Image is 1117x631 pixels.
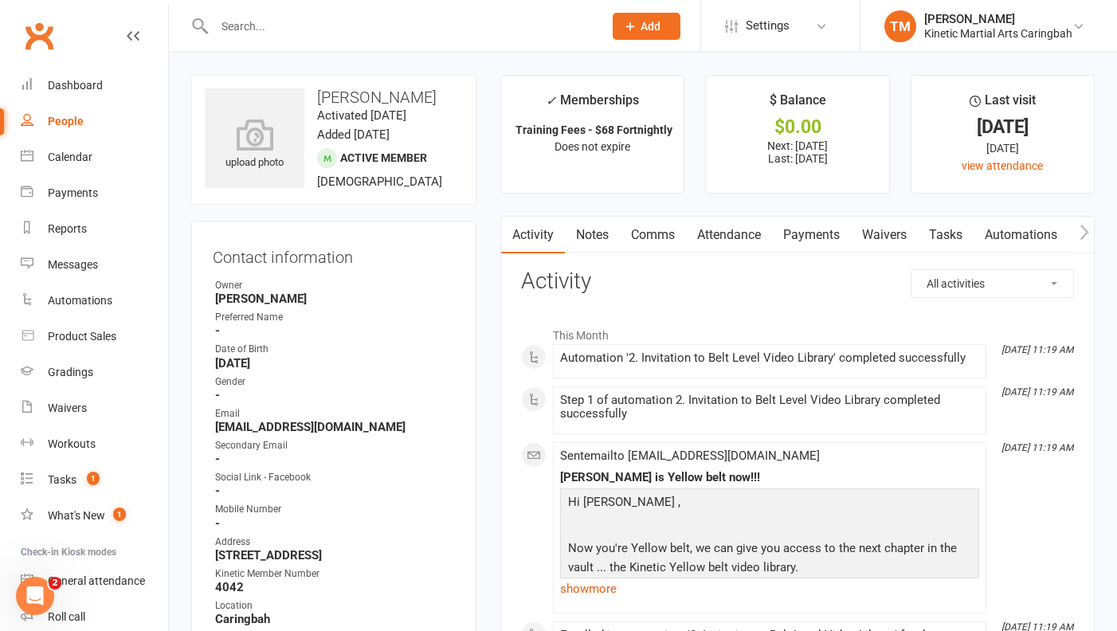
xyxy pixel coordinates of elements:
[48,473,76,486] div: Tasks
[48,437,96,450] div: Workouts
[924,12,1072,26] div: [PERSON_NAME]
[546,90,639,120] div: Memberships
[1001,344,1073,355] i: [DATE] 11:19 AM
[48,222,87,235] div: Reports
[48,186,98,199] div: Payments
[48,366,93,378] div: Gradings
[560,578,979,600] a: show more
[213,242,455,266] h3: Contact information
[720,119,874,135] div: $0.00
[205,119,304,171] div: upload photo
[613,13,680,40] button: Add
[560,394,979,421] div: Step 1 of automation 2. Invitation to Belt Level Video Library completed successfully
[215,612,455,626] strong: Caringbah
[21,498,168,534] a: What's New1
[501,217,565,253] a: Activity
[215,598,455,613] div: Location
[215,388,455,402] strong: -
[317,108,406,123] time: Activated [DATE]
[521,269,1074,294] h3: Activity
[215,452,455,466] strong: -
[19,16,59,56] a: Clubworx
[215,535,455,550] div: Address
[21,68,168,104] a: Dashboard
[560,351,979,365] div: Automation '2. Invitation to Belt Level Video Library' completed successfully
[48,509,105,522] div: What's New
[48,79,103,92] div: Dashboard
[560,471,979,484] div: [PERSON_NAME] is Yellow belt now!!!
[48,294,112,307] div: Automations
[205,88,463,106] h3: [PERSON_NAME]
[215,278,455,293] div: Owner
[924,26,1072,41] div: Kinetic Martial Arts Caringbah
[851,217,918,253] a: Waivers
[340,151,427,164] span: Active member
[48,402,87,414] div: Waivers
[918,217,974,253] a: Tasks
[215,566,455,582] div: Kinetic Member Number
[962,159,1043,172] a: view attendance
[317,174,442,189] span: [DEMOGRAPHIC_DATA]
[215,374,455,390] div: Gender
[215,310,455,325] div: Preferred Name
[48,115,84,127] div: People
[564,539,975,581] p: Now you're Yellow belt, we can give you access to the next chapter in the vault ... the Kinetic Y...
[113,508,126,521] span: 1
[21,462,168,498] a: Tasks 1
[21,104,168,139] a: People
[21,139,168,175] a: Calendar
[565,217,620,253] a: Notes
[215,406,455,421] div: Email
[48,330,116,343] div: Product Sales
[770,90,826,119] div: $ Balance
[620,217,686,253] a: Comms
[21,355,168,390] a: Gradings
[720,139,874,165] p: Next: [DATE] Last: [DATE]
[87,472,100,485] span: 1
[317,127,390,142] time: Added [DATE]
[970,90,1036,119] div: Last visit
[21,390,168,426] a: Waivers
[49,577,61,590] span: 2
[21,247,168,283] a: Messages
[48,258,98,271] div: Messages
[21,563,168,599] a: General attendance kiosk mode
[1001,442,1073,453] i: [DATE] 11:19 AM
[215,502,455,517] div: Mobile Number
[772,217,851,253] a: Payments
[21,319,168,355] a: Product Sales
[515,123,672,136] strong: Training Fees - $68 Fortnightly
[48,610,85,623] div: Roll call
[215,420,455,434] strong: [EMAIL_ADDRESS][DOMAIN_NAME]
[215,548,455,562] strong: [STREET_ADDRESS]
[48,151,92,163] div: Calendar
[926,139,1080,157] div: [DATE]
[215,580,455,594] strong: 4042
[21,211,168,247] a: Reports
[215,356,455,370] strong: [DATE]
[564,492,975,515] p: Hi [PERSON_NAME] ,
[48,574,145,587] div: General attendance
[16,577,54,615] iframe: Intercom live chat
[21,283,168,319] a: Automations
[215,342,455,357] div: Date of Birth
[21,175,168,211] a: Payments
[215,323,455,338] strong: -
[746,8,790,44] span: Settings
[215,470,455,485] div: Social Link - Facebook
[521,319,1074,344] li: This Month
[21,426,168,462] a: Workouts
[1001,386,1073,398] i: [DATE] 11:19 AM
[215,484,455,498] strong: -
[215,438,455,453] div: Secondary Email
[555,140,630,153] span: Does not expire
[641,20,660,33] span: Add
[210,15,592,37] input: Search...
[686,217,772,253] a: Attendance
[215,292,455,306] strong: [PERSON_NAME]
[926,119,1080,135] div: [DATE]
[884,10,916,42] div: TM
[560,449,820,463] span: Sent email to [EMAIL_ADDRESS][DOMAIN_NAME]
[215,516,455,531] strong: -
[546,93,556,108] i: ✓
